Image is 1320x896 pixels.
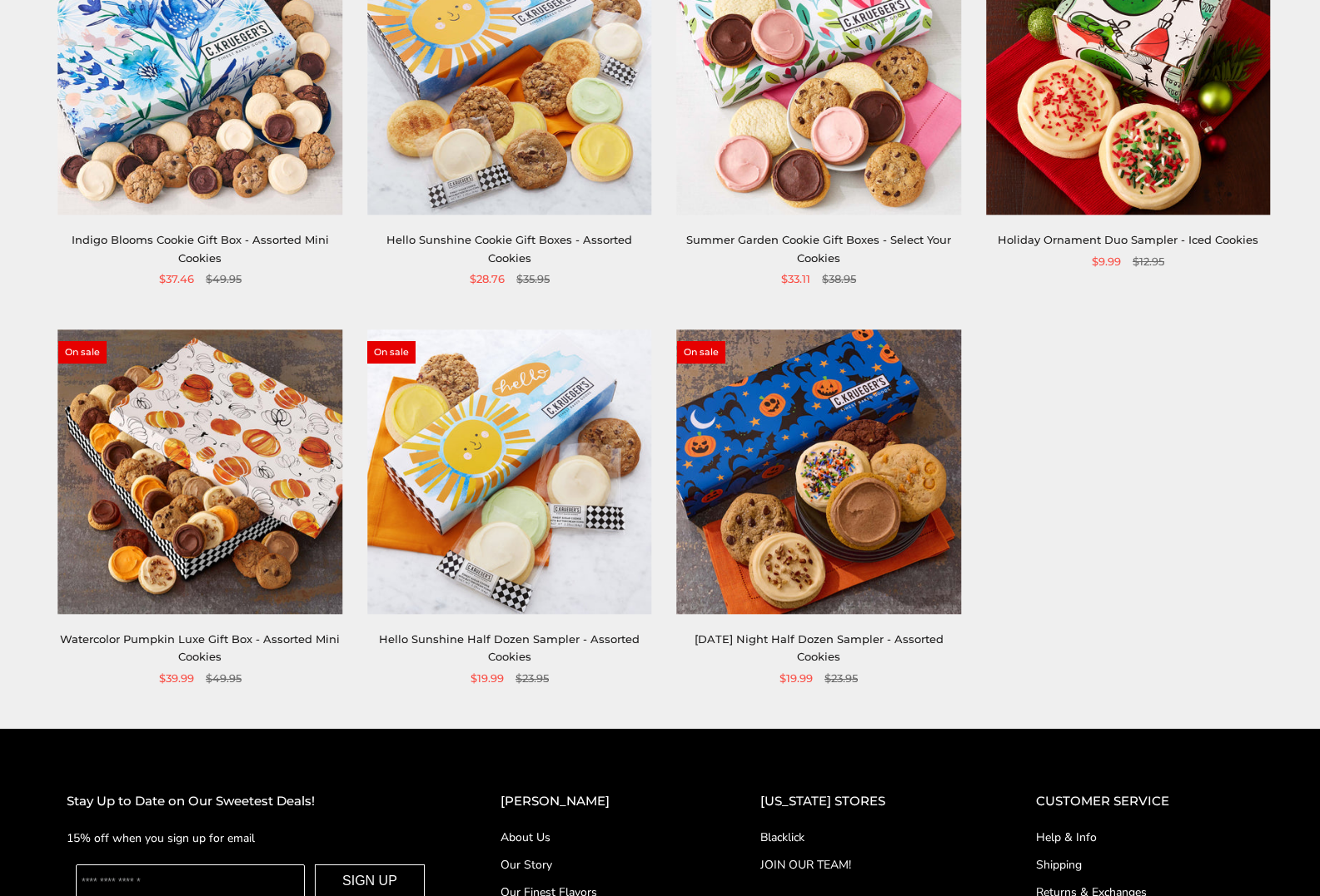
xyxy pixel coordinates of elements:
span: $19.99 [780,670,813,687]
span: $19.99 [471,670,504,687]
span: $23.95 [824,670,858,687]
iframe: Sign Up via Text for Offers [13,833,172,883]
span: $38.95 [822,270,856,288]
span: On sale [677,341,725,363]
a: Summer Garden Cookie Gift Boxes - Select Your Cookies [686,233,951,264]
span: $35.95 [516,270,550,288]
a: Indigo Blooms Cookie Gift Box - Assorted Mini Cookies [72,233,329,264]
h2: [US_STATE] STORES [760,791,969,812]
span: $39.99 [159,670,194,687]
a: Help & Info [1036,829,1253,846]
h2: [PERSON_NAME] [501,791,694,812]
a: About Us [501,829,694,846]
h2: CUSTOMER SERVICE [1036,791,1253,812]
h2: Stay Up to Date on Our Sweetest Deals! [67,791,434,812]
p: 15% off when you sign up for email [67,829,434,848]
span: On sale [58,341,107,363]
a: Blacklick [760,829,969,846]
img: Hello Sunshine Half Dozen Sampler - Assorted Cookies [367,329,651,613]
span: $9.99 [1092,253,1121,270]
span: $37.46 [159,270,194,288]
a: [DATE] Night Half Dozen Sampler - Assorted Cookies [695,632,944,663]
span: $33.11 [781,270,810,288]
span: $28.76 [470,270,505,288]
a: JOIN OUR TEAM! [760,856,969,874]
span: $49.95 [206,670,242,687]
a: Hello Sunshine Cookie Gift Boxes - Assorted Cookies [386,233,632,264]
span: On sale [367,341,416,363]
a: Watercolor Pumpkin Luxe Gift Box - Assorted Mini Cookies [60,632,340,663]
img: Watercolor Pumpkin Luxe Gift Box - Assorted Mini Cookies [58,329,342,613]
a: Holiday Ornament Duo Sampler - Iced Cookies [998,233,1258,246]
img: Halloween Night Half Dozen Sampler - Assorted Cookies [677,329,961,613]
span: $49.95 [206,270,242,288]
a: Shipping [1036,856,1253,874]
span: $12.95 [1133,253,1164,270]
span: $23.95 [516,670,549,687]
a: Our Story [501,856,694,874]
a: Hello Sunshine Half Dozen Sampler - Assorted Cookies [379,632,640,663]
